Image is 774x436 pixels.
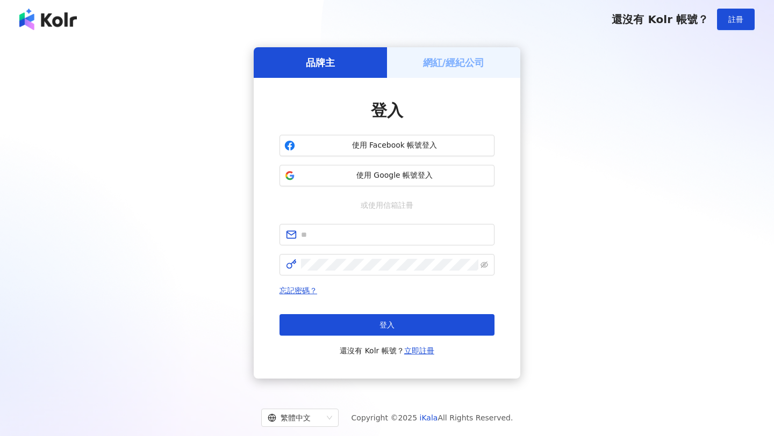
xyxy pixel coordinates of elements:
img: logo [19,9,77,30]
span: eye-invisible [481,261,488,268]
a: 立即註冊 [404,346,434,355]
h5: 品牌主 [306,56,335,69]
button: 使用 Facebook 帳號登入 [279,135,494,156]
span: 註冊 [728,15,743,24]
span: 還沒有 Kolr 帳號？ [612,13,708,26]
span: 使用 Google 帳號登入 [299,170,490,181]
span: 登入 [371,101,403,120]
a: iKala [420,413,438,422]
span: Copyright © 2025 All Rights Reserved. [352,411,513,424]
span: 使用 Facebook 帳號登入 [299,140,490,151]
a: 忘記密碼？ [279,286,317,295]
h5: 網紅/經紀公司 [423,56,485,69]
span: 登入 [379,321,395,329]
button: 登入 [279,314,494,336]
span: 或使用信箱註冊 [353,199,421,211]
button: 註冊 [717,9,755,30]
div: 繁體中文 [268,409,322,426]
span: 還沒有 Kolr 帳號？ [340,344,434,357]
button: 使用 Google 帳號登入 [279,165,494,186]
